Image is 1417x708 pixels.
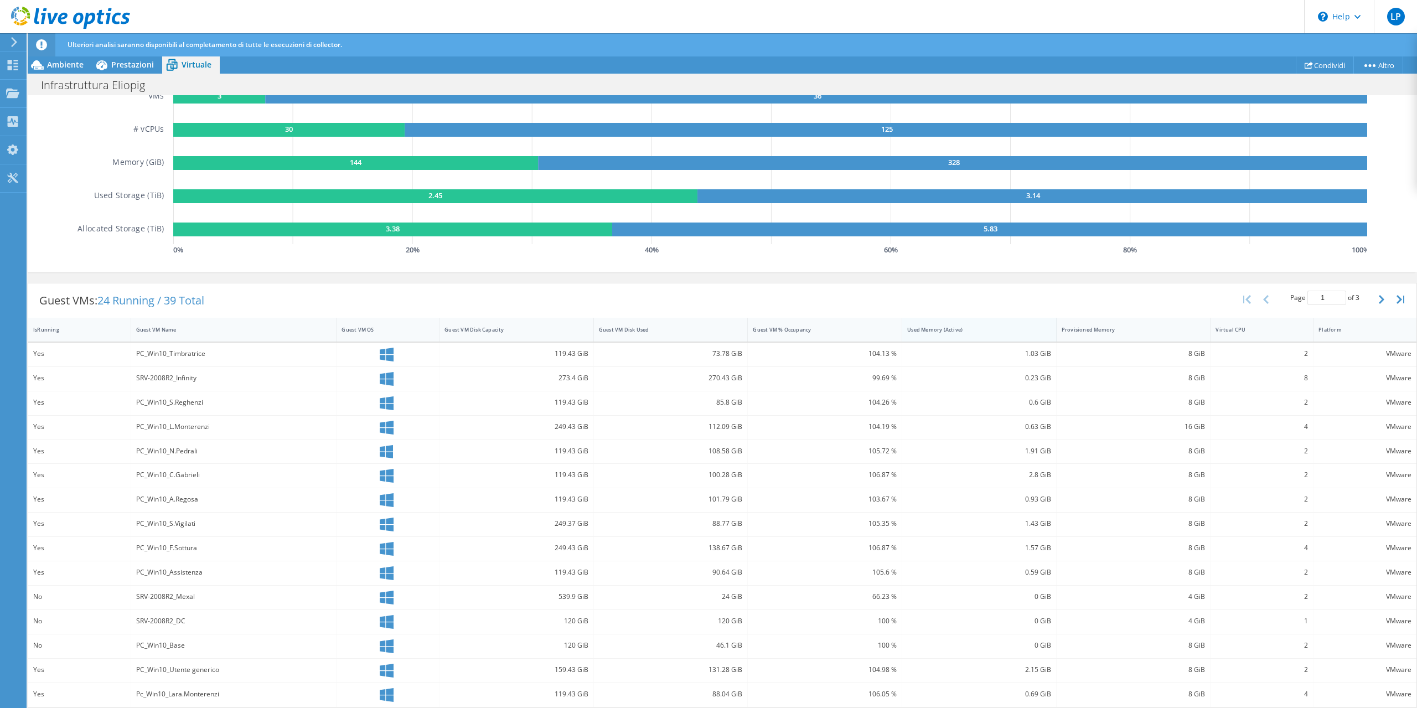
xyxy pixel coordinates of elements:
[1216,664,1308,676] div: 2
[753,542,897,554] div: 106.87 %
[136,615,332,627] div: SRV-2008R2_DC
[136,493,332,505] div: PC_Win10_A.Regosa
[33,664,126,676] div: Yes
[111,59,154,70] span: Prestazioni
[948,157,959,167] text: 328
[77,223,164,236] h5: Allocated Storage (TiB)
[1318,639,1411,652] div: VMware
[33,348,126,360] div: Yes
[753,518,897,530] div: 105.35 %
[33,591,126,603] div: No
[753,566,897,578] div: 105.6 %
[599,445,743,457] div: 108.58 GiB
[753,688,897,700] div: 106.05 %
[1216,348,1308,360] div: 2
[136,688,332,700] div: Pc_Win10_Lara.Monterenzi
[97,293,204,308] span: 24 Running / 39 Total
[1356,293,1359,302] span: 3
[1216,591,1308,603] div: 2
[405,245,419,255] text: 20 %
[1318,493,1411,505] div: VMware
[1352,245,1369,255] text: 100 %
[1216,372,1308,384] div: 8
[386,224,400,234] text: 3.38
[1307,291,1346,305] input: jump to page
[136,518,332,530] div: PC_Win10_S.Vigilati
[136,664,332,676] div: PC_Win10_Utente generico
[753,445,897,457] div: 105.72 %
[1062,326,1192,333] div: Provisioned Memory
[1318,591,1411,603] div: VMware
[1062,518,1206,530] div: 8 GiB
[1318,372,1411,384] div: VMware
[94,189,164,203] h5: Used Storage (TiB)
[444,493,588,505] div: 119.43 GiB
[1062,615,1206,627] div: 4 GiB
[1062,664,1206,676] div: 8 GiB
[33,615,126,627] div: No
[444,542,588,554] div: 249.43 GiB
[907,566,1051,578] div: 0.59 GiB
[33,326,112,333] div: IsRunning
[136,348,332,360] div: PC_Win10_Timbratrice
[1353,56,1403,74] a: Altro
[1062,493,1206,505] div: 8 GiB
[599,493,743,505] div: 101.79 GiB
[1062,445,1206,457] div: 8 GiB
[444,445,588,457] div: 119.43 GiB
[1290,291,1359,305] span: Page of
[753,421,897,433] div: 104.19 %
[136,639,332,652] div: PC_Win10_Base
[907,615,1051,627] div: 0 GiB
[907,518,1051,530] div: 1.43 GiB
[1216,566,1308,578] div: 2
[342,326,421,333] div: Guest VM OS
[1318,688,1411,700] div: VMware
[753,591,897,603] div: 66.23 %
[1216,445,1308,457] div: 2
[907,326,1038,333] div: Used Memory (Active)
[813,91,821,101] text: 36
[753,348,897,360] div: 104.13 %
[444,348,588,360] div: 119.43 GiB
[1216,615,1308,627] div: 1
[599,566,743,578] div: 90.64 GiB
[599,372,743,384] div: 270.43 GiB
[1318,12,1328,22] svg: \n
[350,157,362,167] text: 144
[599,591,743,603] div: 24 GiB
[1318,542,1411,554] div: VMware
[1216,688,1308,700] div: 4
[1062,639,1206,652] div: 8 GiB
[33,566,126,578] div: Yes
[133,123,164,137] h5: # vCPUs
[1123,245,1137,255] text: 80 %
[1318,518,1411,530] div: VMware
[33,396,126,409] div: Yes
[1062,396,1206,409] div: 8 GiB
[1062,591,1206,603] div: 4 GiB
[1062,469,1206,481] div: 8 GiB
[907,396,1051,409] div: 0.6 GiB
[444,469,588,481] div: 119.43 GiB
[173,245,183,255] text: 0 %
[1216,518,1308,530] div: 2
[1216,542,1308,554] div: 4
[884,245,898,255] text: 60 %
[173,244,1367,255] svg: GaugeChartPercentageAxisTexta
[1216,493,1308,505] div: 2
[753,372,897,384] div: 99.69 %
[1062,566,1206,578] div: 8 GiB
[907,591,1051,603] div: 0 GiB
[444,664,588,676] div: 159.43 GiB
[136,591,332,603] div: SRV-2008R2_Mexal
[444,421,588,433] div: 249.43 GiB
[1318,348,1411,360] div: VMware
[68,40,342,49] span: Ulteriori analisi saranno disponibili al completamento di tutte le esecuzioni di collector.
[444,326,575,333] div: Guest VM Disk Capacity
[1216,639,1308,652] div: 2
[33,639,126,652] div: No
[1387,8,1405,25] span: LP
[136,372,332,384] div: SRV-2008R2_Infinity
[907,348,1051,360] div: 1.03 GiB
